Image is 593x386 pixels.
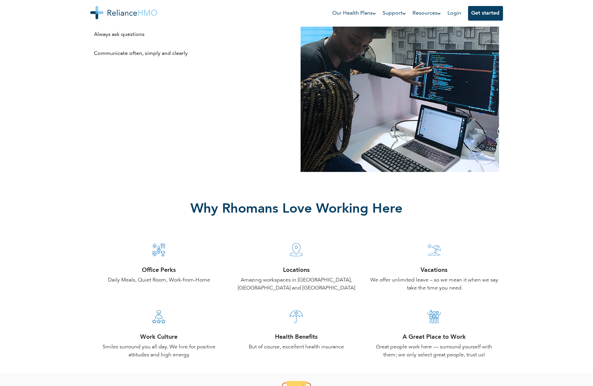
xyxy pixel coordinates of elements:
img: location.svg [290,243,303,257]
img: vacation.svg [428,243,441,257]
button: Get started [468,6,503,21]
h4: Health Benefits [232,331,361,343]
p: Smiles surround you all day. We hire for positive attitudes and high energy [94,343,224,359]
h4: A Great Place to Work [369,331,499,343]
h2: Why Rhomans Love Working Here [90,179,503,229]
img: Reliance HMO's Logo [90,6,157,19]
h4: Work Culture [94,331,224,343]
p: Always ask questions [94,31,293,39]
p: Amazing workspaces in [GEOGRAPHIC_DATA], [GEOGRAPHIC_DATA] and [GEOGRAPHIC_DATA] [232,276,361,292]
h4: Office Perks [94,264,224,276]
img: perks.svg [152,243,165,257]
p: Daily Meals, Quiet Room, Work-from-Home [94,276,224,284]
a: Login [448,11,461,16]
a: Support [383,9,406,17]
h4: Vacations [369,264,499,276]
p: Communicate often, simply and clearly [94,50,293,66]
h4: Locations [232,264,361,276]
img: needyou.svg [152,310,165,323]
p: But of course, excellent health insurance [232,343,361,351]
p: Great people work here — surround yourself with them; we only select great people, trust us! [369,343,499,359]
img: healthins.svg [290,310,303,323]
p: We offer unlimited leave – so we mean it when we say take the time you need [369,276,499,292]
img: coolteam.svg [428,310,441,323]
a: Resources [413,9,441,17]
a: Our Health Plans [333,9,376,17]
